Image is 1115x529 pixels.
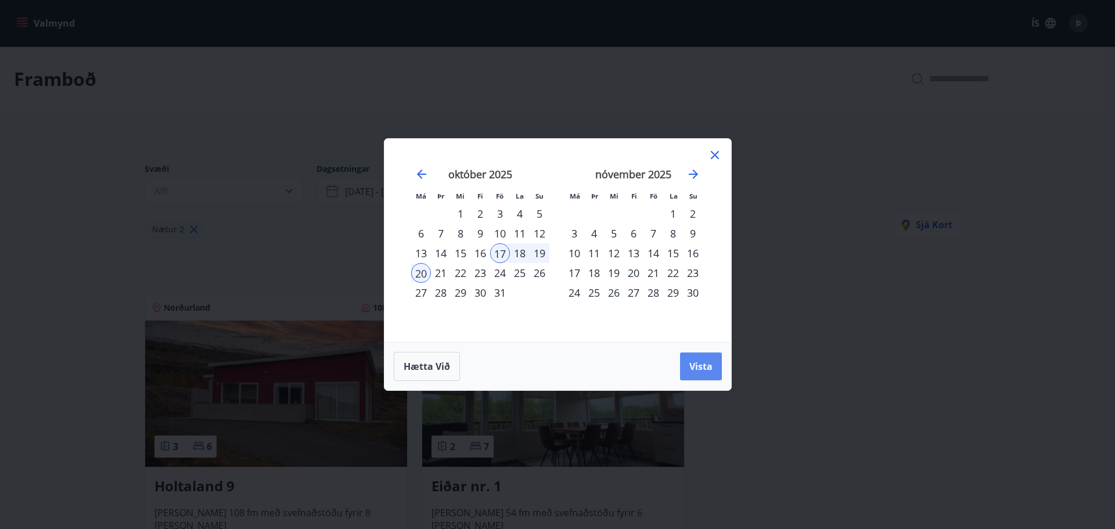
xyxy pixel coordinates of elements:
[564,263,584,283] td: Choose mánudagur, 17. nóvember 2025 as your check-in date. It’s available.
[683,283,703,303] td: Choose sunnudagur, 30. nóvember 2025 as your check-in date. It’s available.
[431,224,451,243] div: 7
[490,283,510,303] div: 31
[448,167,512,181] strong: október 2025
[411,224,431,243] td: Choose mánudagur, 6. október 2025 as your check-in date. It’s available.
[470,204,490,224] div: 2
[404,360,450,373] span: Hætta við
[456,192,465,200] small: Mi
[530,263,549,283] div: 26
[604,263,624,283] td: Choose miðvikudagur, 19. nóvember 2025 as your check-in date. It’s available.
[604,283,624,303] div: 26
[431,224,451,243] td: Choose þriðjudagur, 7. október 2025 as your check-in date. It’s available.
[530,224,549,243] td: Choose sunnudagur, 12. október 2025 as your check-in date. It’s available.
[663,204,683,224] div: 1
[416,192,426,200] small: Má
[451,243,470,263] div: 15
[564,283,584,303] td: Choose mánudagur, 24. nóvember 2025 as your check-in date. It’s available.
[451,224,470,243] div: 8
[670,192,678,200] small: La
[490,263,510,283] td: Choose föstudagur, 24. október 2025 as your check-in date. It’s available.
[584,243,604,263] td: Choose þriðjudagur, 11. nóvember 2025 as your check-in date. It’s available.
[624,243,643,263] div: 13
[584,283,604,303] td: Choose þriðjudagur, 25. nóvember 2025 as your check-in date. It’s available.
[584,263,604,283] div: 18
[411,224,431,243] div: 6
[663,283,683,303] td: Choose laugardagur, 29. nóvember 2025 as your check-in date. It’s available.
[683,263,703,283] div: 23
[584,283,604,303] div: 25
[624,243,643,263] td: Choose fimmtudagur, 13. nóvember 2025 as your check-in date. It’s available.
[643,263,663,283] td: Choose föstudagur, 21. nóvember 2025 as your check-in date. It’s available.
[683,224,703,243] td: Choose sunnudagur, 9. nóvember 2025 as your check-in date. It’s available.
[490,224,510,243] td: Choose föstudagur, 10. október 2025 as your check-in date. It’s available.
[451,204,470,224] td: Choose miðvikudagur, 1. október 2025 as your check-in date. It’s available.
[643,283,663,303] td: Choose föstudagur, 28. nóvember 2025 as your check-in date. It’s available.
[470,283,490,303] td: Choose fimmtudagur, 30. október 2025 as your check-in date. It’s available.
[663,263,683,283] div: 22
[680,352,722,380] button: Vista
[689,360,713,373] span: Vista
[510,204,530,224] div: 4
[510,204,530,224] td: Choose laugardagur, 4. október 2025 as your check-in date. It’s available.
[650,192,657,200] small: Fö
[470,243,490,263] div: 16
[610,192,618,200] small: Mi
[570,192,580,200] small: Má
[683,263,703,283] td: Choose sunnudagur, 23. nóvember 2025 as your check-in date. It’s available.
[510,224,530,243] td: Choose laugardagur, 11. október 2025 as your check-in date. It’s available.
[470,263,490,283] div: 23
[451,263,470,283] div: 22
[564,243,584,263] td: Choose mánudagur, 10. nóvember 2025 as your check-in date. It’s available.
[663,263,683,283] td: Choose laugardagur, 22. nóvember 2025 as your check-in date. It’s available.
[451,243,470,263] td: Choose miðvikudagur, 15. október 2025 as your check-in date. It’s available.
[689,192,697,200] small: Su
[451,283,470,303] td: Choose miðvikudagur, 29. október 2025 as your check-in date. It’s available.
[530,263,549,283] td: Choose sunnudagur, 26. október 2025 as your check-in date. It’s available.
[451,204,470,224] div: 1
[604,263,624,283] div: 19
[584,224,604,243] div: 4
[510,224,530,243] div: 11
[470,263,490,283] td: Choose fimmtudagur, 23. október 2025 as your check-in date. It’s available.
[683,243,703,263] td: Choose sunnudagur, 16. nóvember 2025 as your check-in date. It’s available.
[584,263,604,283] td: Choose þriðjudagur, 18. nóvember 2025 as your check-in date. It’s available.
[411,263,431,283] div: 20
[564,283,584,303] div: 24
[683,243,703,263] div: 16
[490,224,510,243] div: 10
[643,283,663,303] div: 28
[604,224,624,243] td: Choose miðvikudagur, 5. nóvember 2025 as your check-in date. It’s available.
[530,204,549,224] td: Choose sunnudagur, 5. október 2025 as your check-in date. It’s available.
[470,224,490,243] td: Choose fimmtudagur, 9. október 2025 as your check-in date. It’s available.
[496,192,503,200] small: Fö
[604,243,624,263] td: Choose miðvikudagur, 12. nóvember 2025 as your check-in date. It’s available.
[451,263,470,283] td: Choose miðvikudagur, 22. október 2025 as your check-in date. It’s available.
[631,192,637,200] small: Fi
[431,243,451,263] td: Choose þriðjudagur, 14. október 2025 as your check-in date. It’s available.
[411,283,431,303] td: Choose mánudagur, 27. október 2025 as your check-in date. It’s available.
[535,192,544,200] small: Su
[624,224,643,243] td: Choose fimmtudagur, 6. nóvember 2025 as your check-in date. It’s available.
[643,224,663,243] td: Choose föstudagur, 7. nóvember 2025 as your check-in date. It’s available.
[624,283,643,303] td: Choose fimmtudagur, 27. nóvember 2025 as your check-in date. It’s available.
[431,283,451,303] td: Choose þriðjudagur, 28. október 2025 as your check-in date. It’s available.
[663,243,683,263] td: Choose laugardagur, 15. nóvember 2025 as your check-in date. It’s available.
[643,263,663,283] div: 21
[683,204,703,224] td: Choose sunnudagur, 2. nóvember 2025 as your check-in date. It’s available.
[643,243,663,263] td: Choose föstudagur, 14. nóvember 2025 as your check-in date. It’s available.
[451,224,470,243] td: Choose miðvikudagur, 8. október 2025 as your check-in date. It’s available.
[595,167,671,181] strong: nóvember 2025
[490,243,510,263] td: Selected as start date. föstudagur, 17. október 2025
[431,283,451,303] div: 28
[411,243,431,263] div: 13
[591,192,598,200] small: Þr
[394,352,460,381] button: Hætta við
[663,243,683,263] div: 15
[530,204,549,224] div: 5
[470,204,490,224] td: Choose fimmtudagur, 2. október 2025 as your check-in date. It’s available.
[604,243,624,263] div: 12
[584,224,604,243] td: Choose þriðjudagur, 4. nóvember 2025 as your check-in date. It’s available.
[415,167,429,181] div: Move backward to switch to the previous month.
[624,283,643,303] div: 27
[431,263,451,283] td: Choose þriðjudagur, 21. október 2025 as your check-in date. It’s available.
